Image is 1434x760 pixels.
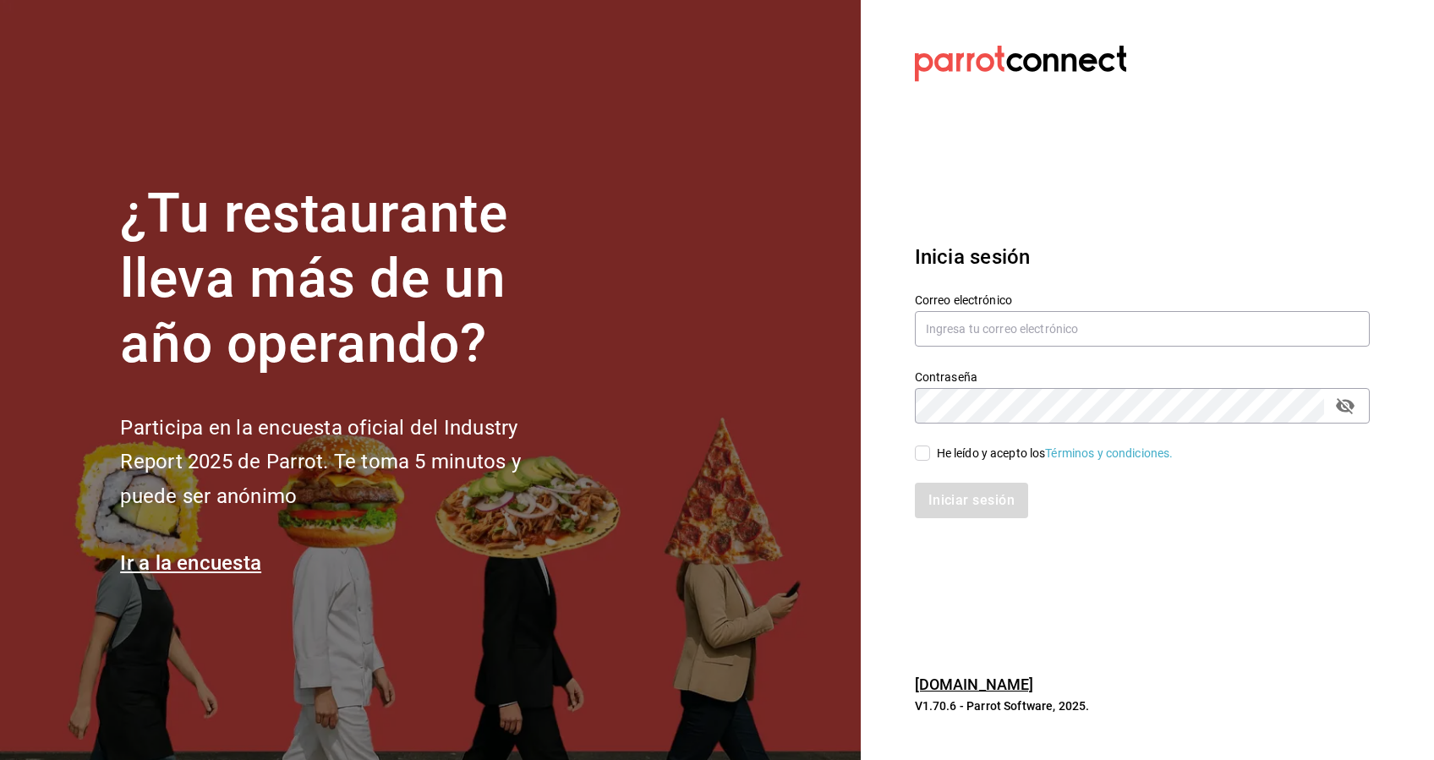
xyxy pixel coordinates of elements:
h1: ¿Tu restaurante lleva más de un año operando? [120,182,577,376]
h2: Participa en la encuesta oficial del Industry Report 2025 de Parrot. Te toma 5 minutos y puede se... [120,411,577,514]
a: [DOMAIN_NAME] [915,675,1034,693]
p: V1.70.6 - Parrot Software, 2025. [915,697,1370,714]
label: Contraseña [915,371,1370,383]
a: Términos y condiciones. [1045,446,1173,460]
button: passwordField [1331,391,1360,420]
a: Ir a la encuesta [120,551,261,575]
div: He leído y acepto los [937,445,1174,462]
h3: Inicia sesión [915,242,1370,272]
label: Correo electrónico [915,294,1370,306]
input: Ingresa tu correo electrónico [915,311,1370,347]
